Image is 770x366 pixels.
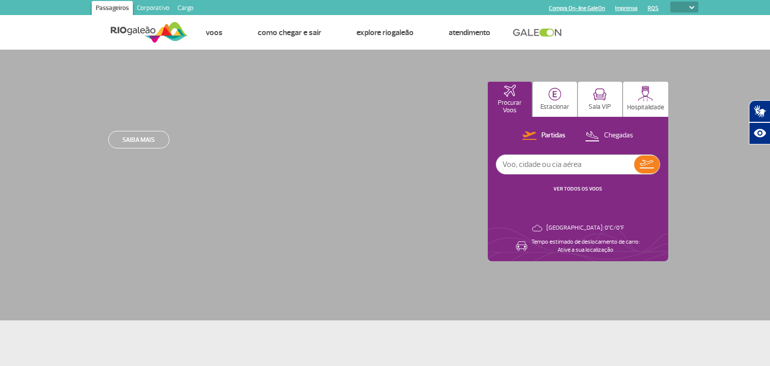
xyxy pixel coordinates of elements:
a: Explore RIOgaleão [356,28,414,38]
img: carParkingHome.svg [548,88,561,101]
a: Imprensa [615,5,638,12]
input: Voo, cidade ou cia aérea [496,155,634,174]
p: Partidas [541,131,565,140]
button: VER TODOS OS VOOS [550,185,605,193]
p: [GEOGRAPHIC_DATA]: 0°C/0°F [546,224,624,232]
button: Hospitalidade [623,82,668,117]
button: Chegadas [582,129,636,142]
a: Voos [206,28,223,38]
button: Sala VIP [578,82,622,117]
a: Passageiros [92,1,133,17]
a: RQS [648,5,659,12]
a: Saiba mais [108,131,169,148]
div: Plugin de acessibilidade da Hand Talk. [749,100,770,144]
img: hospitality.svg [638,86,653,101]
p: Chegadas [604,131,633,140]
p: Sala VIP [589,103,611,111]
img: vipRoom.svg [593,88,607,101]
p: Hospitalidade [627,104,664,111]
p: Tempo estimado de deslocamento de carro: Ative a sua localização [531,238,640,254]
a: Como chegar e sair [258,28,321,38]
button: Abrir recursos assistivos. [749,122,770,144]
a: VER TODOS OS VOOS [553,186,602,192]
button: Procurar Voos [488,82,532,117]
a: Atendimento [449,28,490,38]
img: airplaneHomeActive.svg [504,85,516,97]
a: Compra On-line GaleOn [549,5,605,12]
button: Partidas [519,129,568,142]
a: Corporativo [133,1,173,17]
button: Abrir tradutor de língua de sinais. [749,100,770,122]
a: Cargo [173,1,198,17]
p: Estacionar [540,103,569,111]
p: Procurar Voos [493,99,527,114]
button: Estacionar [533,82,577,117]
